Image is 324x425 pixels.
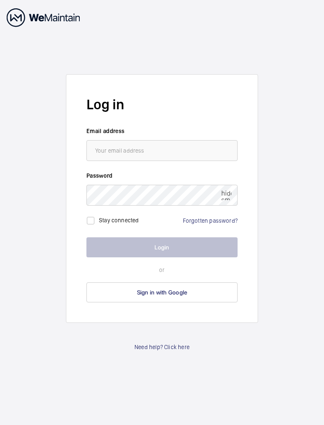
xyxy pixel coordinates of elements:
span: Sign in with Google [137,289,187,296]
h2: Log in [86,95,238,114]
mat-icon: hide-sm [221,190,231,200]
p: or [86,266,238,274]
label: Email address [86,127,238,135]
label: Stay connected [99,216,139,223]
label: Password [86,171,238,180]
input: Your email address [86,140,238,161]
a: Need help? Click here [134,343,190,351]
button: Login [86,237,238,257]
a: Forgotten password? [183,217,238,224]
